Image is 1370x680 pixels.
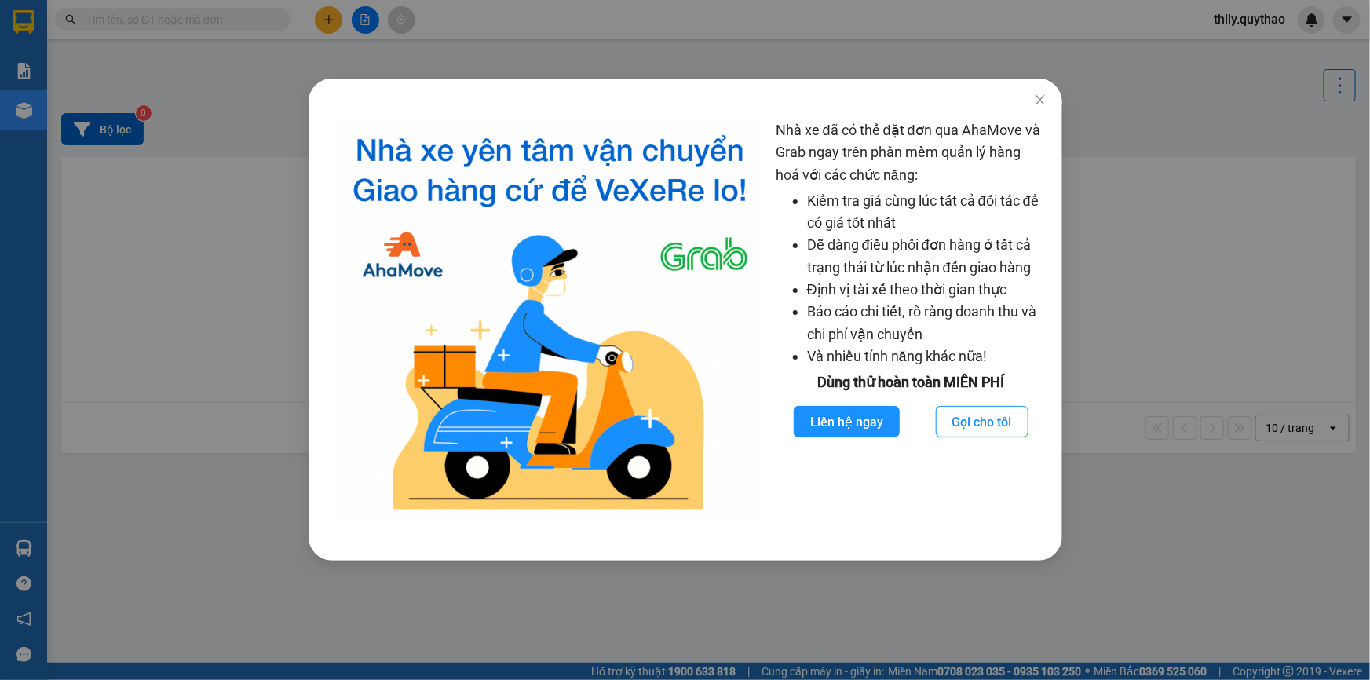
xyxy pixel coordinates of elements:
div: Dùng thử hoàn toàn MIỄN PHÍ [775,371,1046,393]
button: Close [1017,79,1061,122]
button: Liên hệ ngay [793,406,899,437]
span: close [1033,93,1046,106]
li: Kiểm tra giá cùng lúc tất cả đối tác để có giá tốt nhất [806,190,1046,235]
span: Liên hệ ngay [809,412,882,432]
li: Và nhiều tính năng khác nữa! [806,345,1046,367]
button: Gọi cho tôi [935,406,1028,437]
li: Dễ dàng điều phối đơn hàng ở tất cả trạng thái từ lúc nhận đến giao hàng [806,234,1046,279]
div: Nhà xe đã có thể đặt đơn qua AhaMove và Grab ngay trên phần mềm quản lý hàng hoá với các chức năng: [775,119,1046,521]
span: Gọi cho tôi [952,412,1011,432]
img: logo [337,119,763,521]
li: Định vị tài xế theo thời gian thực [806,279,1046,301]
li: Báo cáo chi tiết, rõ ràng doanh thu và chi phí vận chuyển [806,301,1046,345]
